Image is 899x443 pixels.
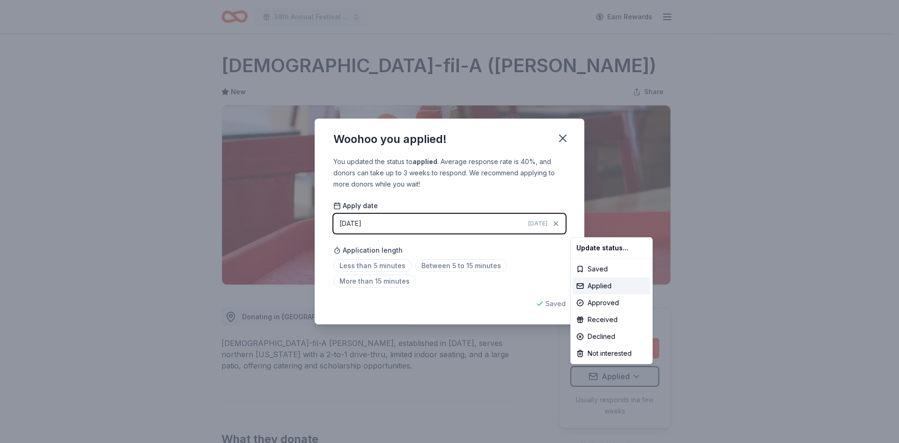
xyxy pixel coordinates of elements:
div: Approved [573,294,650,311]
div: Declined [573,328,650,345]
span: 38th Annual Festival of Trees [274,11,349,23]
div: Applied [573,278,650,294]
div: Received [573,311,650,328]
div: Update status... [573,240,650,256]
div: Not interested [573,345,650,362]
div: Saved [573,261,650,278]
